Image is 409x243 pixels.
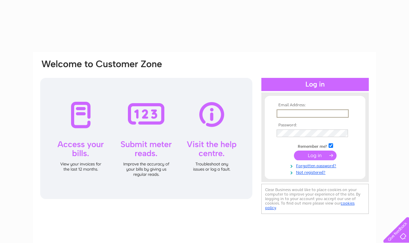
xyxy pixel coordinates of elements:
a: Not registered? [277,169,355,175]
td: Remember me? [275,142,355,149]
a: Forgotten password? [277,162,355,169]
input: Submit [294,151,337,160]
th: Password: [275,123,355,128]
div: Clear Business would like to place cookies on your computer to improve your experience of the sit... [261,184,369,214]
a: cookies policy [265,201,355,210]
th: Email Address: [275,103,355,108]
